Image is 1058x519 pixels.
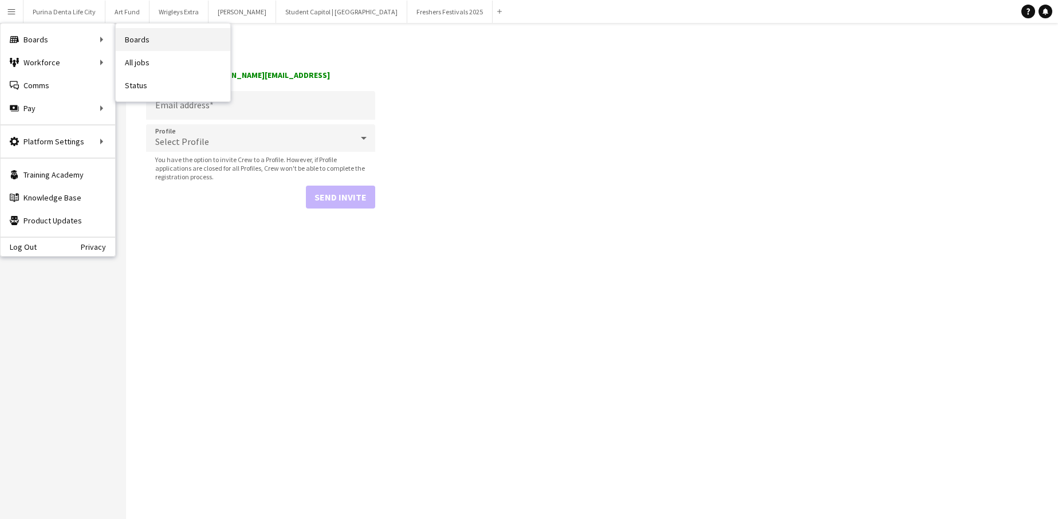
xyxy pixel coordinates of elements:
[116,51,230,74] a: All jobs
[105,1,150,23] button: Art Fund
[1,242,37,251] a: Log Out
[1,186,115,209] a: Knowledge Base
[146,70,330,91] strong: [PERSON_NAME][EMAIL_ADDRESS][DOMAIN_NAME].
[1,28,115,51] div: Boards
[209,1,276,23] button: [PERSON_NAME]
[23,1,105,23] button: Purina Denta Life City
[81,242,115,251] a: Privacy
[1,51,115,74] div: Workforce
[116,28,230,51] a: Boards
[146,155,375,181] span: You have the option to invite Crew to a Profile. However, if Profile applications are closed for ...
[150,1,209,23] button: Wrigleys Extra
[116,74,230,97] a: Status
[407,1,493,23] button: Freshers Festivals 2025
[155,136,209,147] span: Select Profile
[1,209,115,232] a: Product Updates
[1,130,115,153] div: Platform Settings
[146,44,375,61] h1: Invite contact
[1,163,115,186] a: Training Academy
[1,97,115,120] div: Pay
[1,74,115,97] a: Comms
[276,1,407,23] button: Student Capitol | [GEOGRAPHIC_DATA]
[146,70,375,91] div: Invitation sent to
